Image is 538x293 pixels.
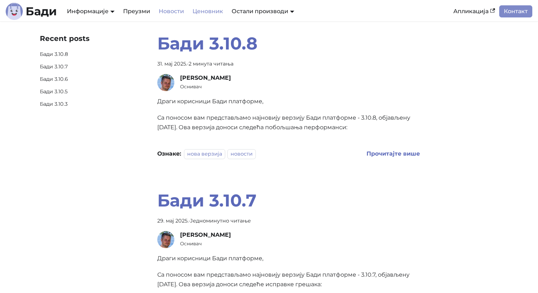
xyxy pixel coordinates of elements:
a: Бади 3.10.8 [157,33,258,54]
a: новости [227,149,256,159]
img: Дејан Велимировић [157,74,174,91]
a: Ценовник [188,5,227,17]
a: ЛогоБади [6,3,57,20]
div: Recent posts [40,33,146,45]
a: Бади 3.10.6 [40,75,146,84]
img: Лого [6,3,23,20]
a: нова верзија [184,149,225,159]
time: 29. мај 2025. [157,218,189,224]
a: Бади 3.10.3 [40,100,146,109]
a: Информације [67,8,115,15]
a: Бади 3.10.8 [40,50,146,59]
b: Прочитајте више [366,150,420,157]
a: Бади 3.10.7 [40,63,146,71]
a: Read more about Бади 3.10.8 [366,150,420,157]
a: Новости [154,5,188,17]
p: Са поносом вам представљамо најновију верзију Бади платформе - 3.10.7, објављену [DATE]. Ова верз... [157,270,420,289]
small: Оснивач [180,240,420,248]
p: Драги корисници Бади платформе, [157,254,420,263]
small: Оснивач [180,83,420,91]
a: Преузми [119,5,154,17]
a: Апликација [449,5,499,17]
p: Драги корисници Бади платформе, [157,97,420,106]
span: [PERSON_NAME] [180,74,231,81]
b: Ознаке: [157,150,181,157]
div: · Једноминутно читање [157,217,420,225]
b: Бади [26,6,57,17]
a: Остали производи [232,8,294,15]
div: · 2 минута читања [157,60,420,68]
p: Са поносом вам представљамо најновију верзију Бади платформе - 3.10.8, објављену [DATE]. Ова верз... [157,113,420,132]
nav: Недавни постови на блогу [40,33,146,114]
span: [PERSON_NAME] [180,231,231,238]
time: 31. мај 2025. [157,61,187,67]
a: Бади 3.10.7 [157,190,257,211]
a: Контакт [499,5,532,17]
img: Дејан Велимировић [157,231,174,248]
a: Бади 3.10.5 [40,88,146,96]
